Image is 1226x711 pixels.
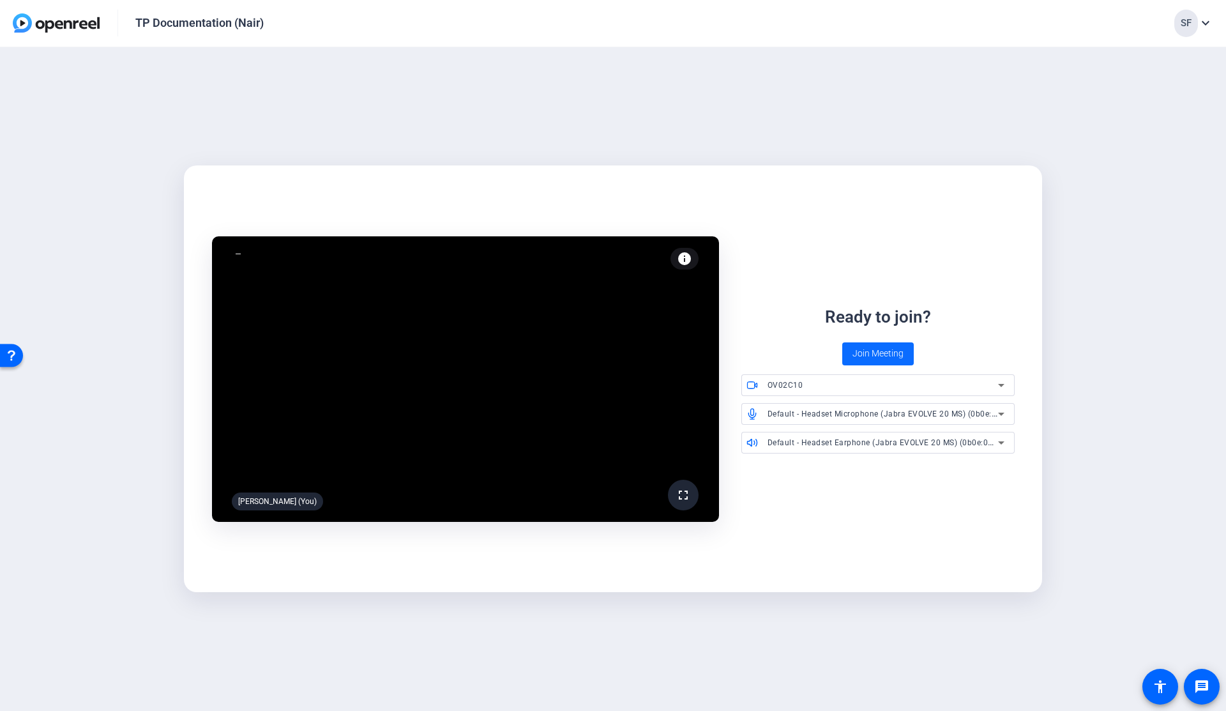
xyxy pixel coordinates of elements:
[842,342,914,365] button: Join Meeting
[1198,15,1213,31] mat-icon: expand_more
[1174,10,1198,37] div: SF
[768,408,1014,418] span: Default - Headset Microphone (Jabra EVOLVE 20 MS) (0b0e:0302)
[232,493,323,510] div: [PERSON_NAME] (You)
[852,347,904,360] span: Join Meeting
[13,13,100,33] img: OpenReel logo
[825,305,931,330] div: Ready to join?
[676,487,691,503] mat-icon: fullscreen
[677,251,692,266] mat-icon: info
[768,381,803,390] span: OV02C10
[768,437,1006,447] span: Default - Headset Earphone (Jabra EVOLVE 20 MS) (0b0e:0302)
[1194,679,1209,694] mat-icon: message
[135,15,264,31] div: TP Documentation (Nair)
[1153,679,1168,694] mat-icon: accessibility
